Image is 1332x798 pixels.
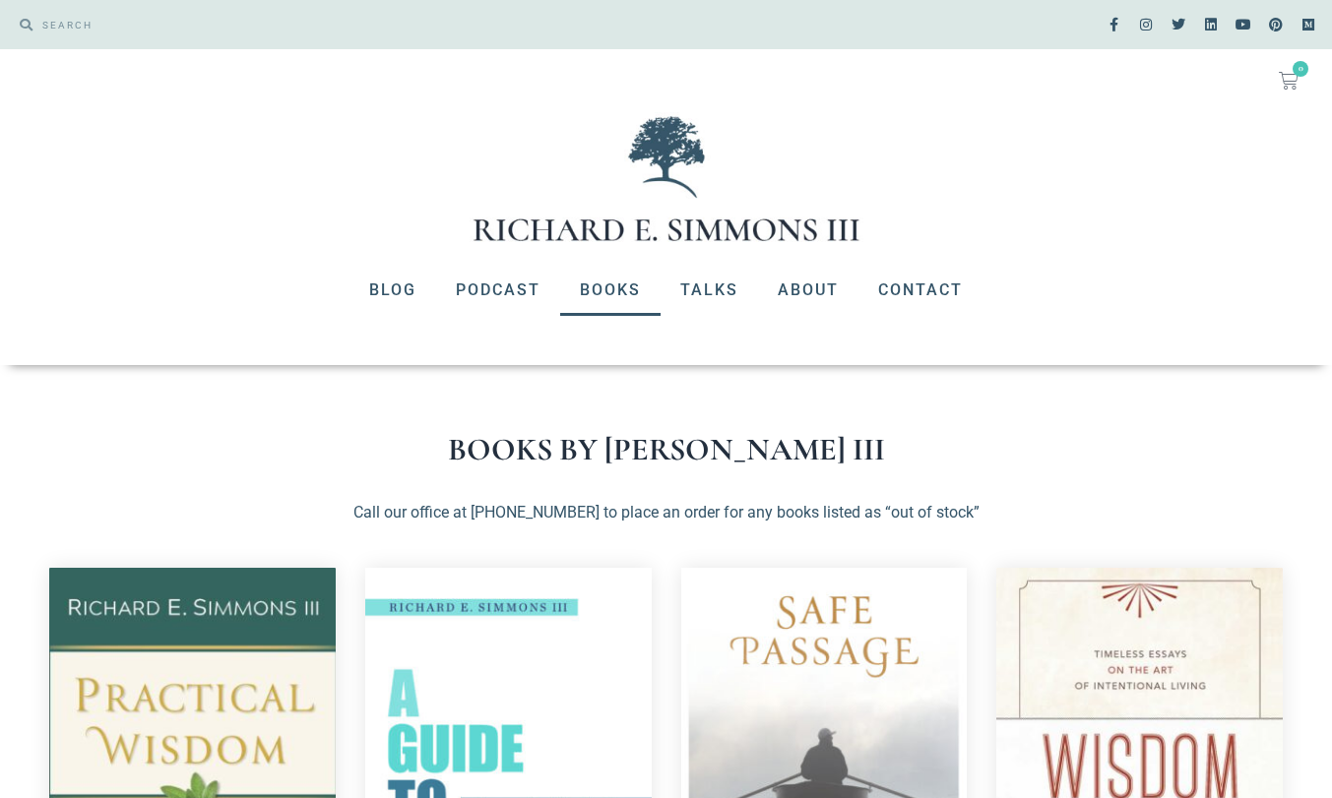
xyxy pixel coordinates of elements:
[349,265,436,316] a: Blog
[758,265,858,316] a: About
[49,501,1283,524] p: Call our office at [PHONE_NUMBER] to place an order for any books listed as “out of stock”
[1255,59,1322,102] a: 0
[560,265,661,316] a: Books
[49,434,1283,465] h1: Books by [PERSON_NAME] III
[661,265,758,316] a: Talks
[32,10,657,39] input: SEARCH
[436,265,560,316] a: Podcast
[1293,61,1308,77] span: 0
[858,265,983,316] a: Contact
